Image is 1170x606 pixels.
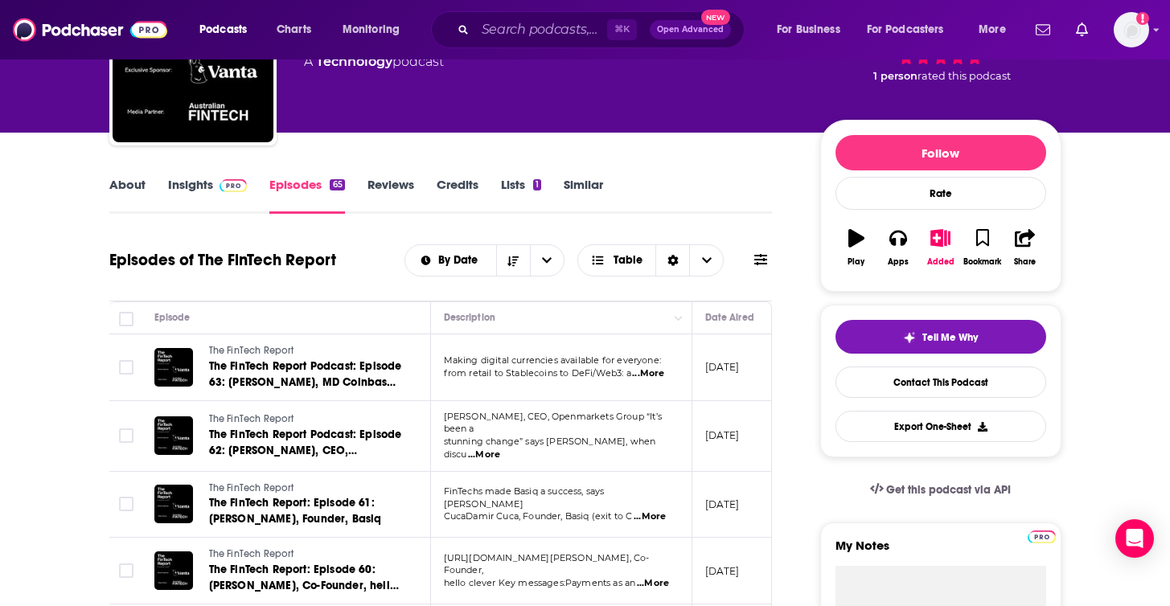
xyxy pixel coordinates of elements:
[967,17,1026,43] button: open menu
[209,344,402,358] a: The FinTech Report
[835,177,1046,210] div: Rate
[564,177,603,214] a: Similar
[705,308,754,327] div: Date Aired
[444,411,662,435] span: [PERSON_NAME], CEO, Openmarkets Group “It’s been a
[766,17,860,43] button: open menu
[119,428,133,443] span: Toggle select row
[209,345,294,356] span: The FinTech Report
[607,19,637,40] span: ⌘ K
[444,510,633,522] span: CucaDamir Cuca, Founder, Basiq (exit to C
[1028,530,1056,543] img: Podchaser Pro
[209,495,402,527] a: The FinTech Report: Episode 61: [PERSON_NAME], Founder, Basiq
[867,18,944,41] span: For Podcasters
[304,52,444,72] div: A podcast
[209,359,402,405] span: The FinTech Report Podcast: Episode 63: [PERSON_NAME], MD Coinbase APAC
[444,552,650,576] span: [URL][DOMAIN_NAME][PERSON_NAME], Co-Founder,
[1029,16,1057,43] a: Show notifications dropdown
[1004,219,1045,276] button: Share
[496,245,530,276] button: Sort Direction
[209,428,402,473] span: The FinTech Report Podcast: Episode 62: [PERSON_NAME], CEO, Openmarkets Group (OMG)
[199,18,247,41] span: Podcasts
[877,219,919,276] button: Apps
[979,18,1006,41] span: More
[1114,12,1149,47] button: Show profile menu
[316,54,392,69] a: Technology
[209,481,402,496] a: The FinTech Report
[634,510,666,523] span: ...More
[468,448,500,461] span: ...More
[343,18,400,41] span: Monitoring
[209,413,294,424] span: The FinTech Report
[835,366,1046,398] a: Contact This Podcast
[886,483,1011,497] span: Get this podcast via API
[209,547,402,562] a: The FinTech Report
[188,17,268,43] button: open menu
[637,577,669,590] span: ...More
[13,14,167,45] img: Podchaser - Follow, Share and Rate Podcasts
[657,26,724,34] span: Open Advanced
[614,255,642,266] span: Table
[444,577,636,588] span: hello clever Key messages:Payments as an
[446,11,760,48] div: Search podcasts, credits, & more...
[277,18,311,41] span: Charts
[154,308,191,327] div: Episode
[119,497,133,511] span: Toggle select row
[835,135,1046,170] button: Follow
[835,538,1046,566] label: My Notes
[209,482,294,493] span: The FinTech Report
[1028,528,1056,543] a: Pro website
[209,412,402,427] a: The FinTech Report
[1114,12,1149,47] img: User Profile
[209,358,402,391] a: The FinTech Report Podcast: Episode 63: [PERSON_NAME], MD Coinbase APAC
[918,70,1011,82] span: rated this podcast
[632,367,664,380] span: ...More
[835,411,1046,442] button: Export One-Sheet
[444,354,661,366] span: Making digital currencies available for everyone:
[903,331,916,344] img: tell me why sparkle
[367,177,414,214] a: Reviews
[209,427,402,459] a: The FinTech Report Podcast: Episode 62: [PERSON_NAME], CEO, Openmarkets Group (OMG)
[835,219,877,276] button: Play
[835,320,1046,354] button: tell me why sparkleTell Me Why
[1136,12,1149,25] svg: Add a profile image
[530,245,564,276] button: open menu
[437,177,478,214] a: Credits
[705,564,740,578] p: [DATE]
[331,17,421,43] button: open menu
[168,177,248,214] a: InsightsPodchaser Pro
[962,219,1004,276] button: Bookmark
[404,244,564,276] h2: Choose List sort
[701,10,730,25] span: New
[1114,12,1149,47] span: Logged in as AlyssaScarpaci
[777,18,840,41] span: For Business
[888,257,909,267] div: Apps
[919,219,961,276] button: Added
[109,250,336,270] h1: Episodes of The FinTech Report
[848,257,864,267] div: Play
[963,257,1001,267] div: Bookmark
[269,177,344,214] a: Episodes65
[119,360,133,375] span: Toggle select row
[1014,257,1036,267] div: Share
[438,255,483,266] span: By Date
[220,179,248,192] img: Podchaser Pro
[444,436,656,460] span: stunning change” says [PERSON_NAME], when discu
[501,177,541,214] a: Lists1
[922,331,978,344] span: Tell Me Why
[577,244,725,276] button: Choose View
[533,179,541,190] div: 1
[209,548,294,559] span: The FinTech Report
[650,20,731,39] button: Open AdvancedNew
[705,497,740,511] p: [DATE]
[444,367,631,379] span: from retail to Stablecoins to DeFi/Web3: a
[444,308,495,327] div: Description
[475,17,607,43] input: Search podcasts, credits, & more...
[856,17,967,43] button: open menu
[705,360,740,374] p: [DATE]
[1069,16,1094,43] a: Show notifications dropdown
[266,17,321,43] a: Charts
[705,428,740,442] p: [DATE]
[655,245,689,276] div: Sort Direction
[209,562,402,594] a: The FinTech Report: Episode 60: [PERSON_NAME], Co-Founder, hello clever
